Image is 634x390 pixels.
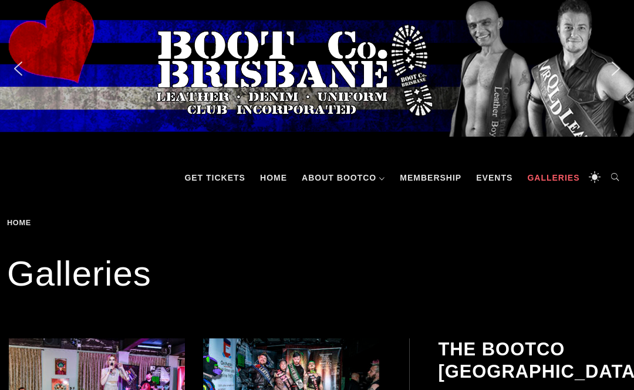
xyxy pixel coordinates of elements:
h1: Galleries [7,250,627,297]
img: next arrow [606,59,625,78]
a: Events [470,160,518,195]
img: previous arrow [9,59,28,78]
a: Home [254,160,293,195]
a: Home [7,218,35,227]
h2: The BootCo [GEOGRAPHIC_DATA] [438,338,625,382]
a: About BootCo [296,160,391,195]
a: GET TICKETS [178,160,251,195]
div: Breadcrumbs [7,219,99,227]
a: Galleries [521,160,585,195]
a: Membership [394,160,467,195]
